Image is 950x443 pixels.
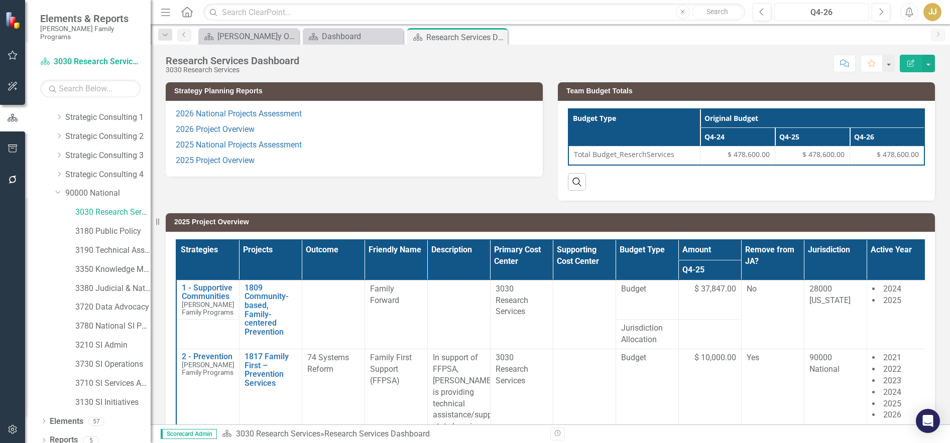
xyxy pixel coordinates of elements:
div: Open Intercom Messenger [916,409,940,433]
span: 2021 [883,353,901,362]
div: Research Services Dashboard [166,55,299,66]
span: $ 478,600.00 [802,150,845,160]
button: Search [692,5,743,19]
span: 2024 [883,284,901,293]
a: 2 - Prevention [182,352,234,361]
a: 3030 Research Services [75,207,151,218]
span: Yes [747,353,759,362]
a: Strategic Consulting 1 [65,112,151,123]
span: 2022 [883,364,901,374]
td: Double-Click to Edit [616,280,678,320]
input: Search ClearPoint... [203,4,745,21]
h3: 2025 Project Overview [174,218,930,226]
input: Search Below... [40,80,141,97]
span: Elements & Reports [40,13,141,25]
h3: Team Budget Totals [566,87,930,95]
span: 2024 [883,387,901,397]
span: 2026 [883,410,901,419]
span: Family First Support (FFPSA) [370,353,412,385]
a: 3180 Public Policy [75,226,151,237]
a: 2025 National Projects Assessment [176,140,302,150]
span: 74 Systems Reform [307,353,349,374]
td: Double-Click to Edit [427,280,490,349]
a: [PERSON_NAME]y Overview [201,30,296,43]
span: Search [706,8,728,16]
button: Q4-26 [774,3,869,21]
td: Double-Click to Edit [490,280,553,349]
a: 3030 Research Services [236,429,320,438]
span: 3030 Research Services [496,353,528,385]
a: 2026 National Projects Assessment [176,109,302,118]
div: Research Services Dashboard [324,429,430,438]
a: Strategic Consulting 3 [65,150,151,162]
span: [PERSON_NAME] Family Programs [182,361,234,376]
div: 3030 Research Services [166,66,299,74]
span: $ 37,847.00 [694,283,736,295]
div: Dashboard [322,30,401,43]
span: Scorecard Admin [161,429,217,439]
span: 3030 Research Services [496,284,528,317]
span: No [747,284,757,293]
td: Double-Click to Edit Right Click for Context Menu [176,280,239,320]
div: 57 [88,417,104,425]
h3: Strategy Planning Reports [174,87,538,95]
a: 3710 SI Services Admin [75,378,151,389]
span: 2023 [883,376,901,385]
a: 3720 Data Advocacy [75,302,151,313]
div: Q4-26 [778,7,866,19]
td: Double-Click to Edit [867,280,929,349]
a: 3380 Judicial & National Engage [75,283,151,294]
div: [PERSON_NAME]y Overview [217,30,296,43]
a: Strategic Consulting 2 [65,131,151,142]
span: $ 478,600.00 [728,150,770,160]
td: Double-Click to Edit [553,280,616,349]
a: 3780 National SI Partnerships [75,321,151,332]
td: Double-Click to Edit [678,280,741,320]
div: Research Services Dashboard [426,31,505,44]
a: 90000 National [65,188,151,199]
td: Double-Click to Edit [616,320,678,349]
a: Strategic Consulting 4 [65,169,151,181]
a: Dashboard [305,30,401,43]
a: 2025 Project Overview [176,156,255,165]
a: 1817 Family First – Prevention Services [245,352,297,387]
td: Double-Click to Edit Right Click for Context Menu [239,280,302,349]
td: Double-Click to Edit [678,320,741,349]
div: » [222,428,543,440]
span: 90000 National [809,353,840,374]
a: 1 - Supportive Communities [182,283,234,301]
a: 1809 Community-based, Family-centered Prevention [245,283,297,337]
a: Elements [50,416,83,427]
a: 2026 Project Overview [176,124,255,134]
button: JJ [923,3,941,21]
span: 2025 [883,296,901,305]
span: Jurisdiction Allocation [621,323,673,346]
span: $ 10,000.00 [694,352,736,364]
span: Budget [621,283,673,295]
td: Double-Click to Edit [804,280,867,349]
span: 28000 [US_STATE] [809,284,851,305]
small: [PERSON_NAME] Family Programs [40,25,141,41]
span: 2025 [883,399,901,408]
a: 3210 SI Admin [75,340,151,351]
a: 3030 Research Services [40,56,141,68]
td: Double-Click to Edit [741,280,804,349]
a: 3730 SI Operations [75,359,151,370]
a: 3130 SI Initiatives [75,397,151,408]
span: Budget [621,352,673,364]
span: Family Forward [370,284,399,305]
span: $ 478,600.00 [877,150,919,160]
td: Double-Click to Edit [302,280,365,349]
img: ClearPoint Strategy [5,11,23,30]
a: 3190 Technical Assistance Unit [75,245,151,256]
span: Total Budget_ReserchServices [574,150,695,160]
span: [PERSON_NAME] Family Programs [182,301,234,316]
a: 3350 Knowledge Management [75,264,151,275]
td: Double-Click to Edit [365,280,427,349]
